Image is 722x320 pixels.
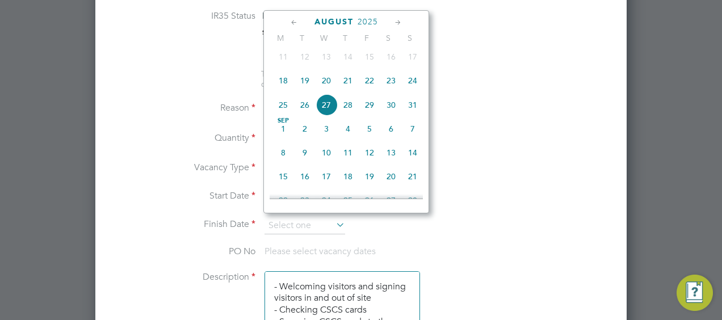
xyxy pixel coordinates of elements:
[677,275,713,311] button: Engage Resource Center
[313,33,334,43] span: W
[402,142,423,163] span: 14
[359,190,380,211] span: 26
[359,166,380,187] span: 19
[272,118,294,124] span: Sep
[294,46,316,68] span: 12
[377,33,399,43] span: S
[380,94,402,116] span: 30
[294,142,316,163] span: 9
[114,10,255,22] label: IR35 Status
[402,94,423,116] span: 31
[380,118,402,140] span: 6
[402,166,423,187] span: 21
[294,118,316,140] span: 2
[359,70,380,91] span: 22
[114,132,255,144] label: Quantity
[402,190,423,211] span: 28
[337,118,359,140] span: 4
[294,166,316,187] span: 16
[334,33,356,43] span: T
[114,190,255,202] label: Start Date
[294,190,316,211] span: 23
[314,17,354,27] span: August
[380,166,402,187] span: 20
[272,94,294,116] span: 25
[114,162,255,174] label: Vacancy Type
[337,94,359,116] span: 28
[272,142,294,163] span: 8
[402,70,423,91] span: 24
[402,118,423,140] span: 7
[294,94,316,116] span: 26
[316,142,337,163] span: 10
[402,46,423,68] span: 17
[380,190,402,211] span: 27
[399,33,421,43] span: S
[261,69,414,89] span: The status determination for this position can be updated after creating the vacancy
[272,118,294,140] span: 1
[380,70,402,91] span: 23
[272,46,294,68] span: 11
[359,94,380,116] span: 29
[291,33,313,43] span: T
[114,246,255,258] label: PO No
[270,33,291,43] span: M
[114,102,255,114] label: Reason
[337,46,359,68] span: 14
[316,166,337,187] span: 17
[359,142,380,163] span: 12
[337,166,359,187] span: 18
[272,166,294,187] span: 15
[337,190,359,211] span: 25
[356,33,377,43] span: F
[359,46,380,68] span: 15
[380,46,402,68] span: 16
[114,218,255,230] label: Finish Date
[262,10,307,21] span: Inside IR35
[265,217,345,234] input: Select one
[359,118,380,140] span: 5
[262,28,366,36] strong: Status Determination Statement
[316,118,337,140] span: 3
[316,70,337,91] span: 20
[272,190,294,211] span: 22
[358,17,378,27] span: 2025
[272,70,294,91] span: 18
[316,190,337,211] span: 24
[316,94,337,116] span: 27
[316,46,337,68] span: 13
[265,246,376,257] span: Please select vacancy dates
[337,70,359,91] span: 21
[114,271,255,283] label: Description
[337,142,359,163] span: 11
[380,142,402,163] span: 13
[294,70,316,91] span: 19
